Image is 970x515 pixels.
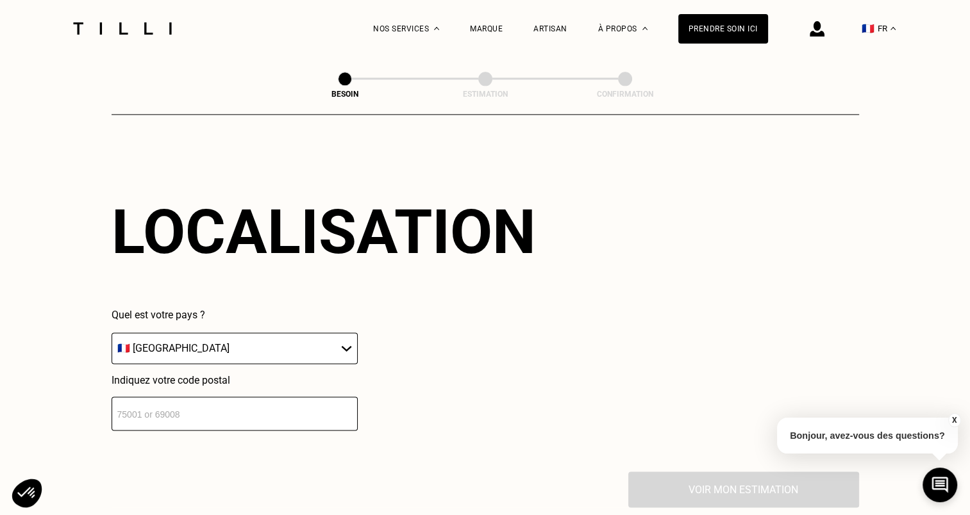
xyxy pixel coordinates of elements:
button: X [948,413,960,427]
img: Menu déroulant [434,27,439,30]
input: 75001 or 69008 [112,396,358,430]
img: icône connexion [810,21,824,37]
img: Logo du service de couturière Tilli [69,22,176,35]
div: Confirmation [561,90,689,99]
p: Quel est votre pays ? [112,309,358,321]
span: 🇫🇷 [862,22,874,35]
a: Marque [470,24,503,33]
img: menu déroulant [891,27,896,30]
div: Estimation [421,90,549,99]
a: Prendre soin ici [678,14,768,44]
a: Artisan [533,24,567,33]
p: Bonjour, avez-vous des questions? [777,418,958,454]
img: Menu déroulant à propos [642,27,648,30]
p: Indiquez votre code postal [112,374,358,386]
div: Localisation [112,196,536,268]
div: Besoin [281,90,409,99]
